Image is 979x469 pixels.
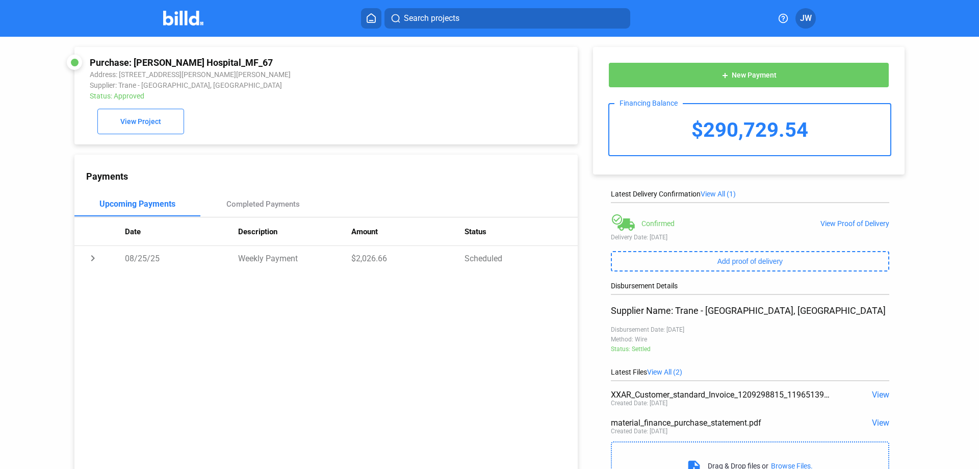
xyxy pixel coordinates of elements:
[90,57,468,68] div: Purchase: [PERSON_NAME] Hospital_MF_67
[820,219,889,228] div: View Proof of Delivery
[717,257,783,265] span: Add proof of delivery
[611,190,889,198] div: Latest Delivery Confirmation
[611,305,889,316] div: Supplier Name: Trane - [GEOGRAPHIC_DATA], [GEOGRAPHIC_DATA]
[90,92,468,100] div: Status: Approved
[721,71,729,80] mat-icon: add
[125,217,238,246] th: Date
[611,428,667,435] div: Created Date: [DATE]
[90,70,468,79] div: Address: [STREET_ADDRESS][PERSON_NAME][PERSON_NAME]
[611,326,889,333] div: Disbursement Date: [DATE]
[611,282,889,290] div: Disbursement Details
[641,219,675,228] div: Confirmed
[609,104,890,155] div: $290,729.54
[238,246,351,270] td: Weekly Payment
[238,217,351,246] th: Description
[795,8,816,29] button: JW
[611,234,889,241] div: Delivery Date: [DATE]
[120,118,161,126] span: View Project
[701,190,736,198] span: View All (1)
[647,368,682,376] span: View All (2)
[800,12,812,24] span: JW
[611,390,834,400] div: XXAR_Customer_standard_Invoice_1209298815_119651398.pdf
[611,368,889,376] div: Latest Files
[90,81,468,89] div: Supplier: Trane - [GEOGRAPHIC_DATA], [GEOGRAPHIC_DATA]
[611,251,889,271] button: Add proof of delivery
[86,171,578,182] div: Payments
[611,336,889,343] div: Method: Wire
[97,109,184,134] button: View Project
[99,199,175,209] div: Upcoming Payments
[125,246,238,270] td: 08/25/25
[872,418,889,428] span: View
[404,12,459,24] span: Search projects
[732,71,777,80] span: New Payment
[351,217,465,246] th: Amount
[608,62,889,88] button: New Payment
[611,345,889,353] div: Status: Settled
[465,246,578,270] td: Scheduled
[611,400,667,407] div: Created Date: [DATE]
[465,217,578,246] th: Status
[614,99,683,107] div: Financing Balance
[872,390,889,400] span: View
[163,11,203,26] img: Billd Company Logo
[384,8,630,29] button: Search projects
[351,246,465,270] td: $2,026.66
[611,418,834,428] div: material_finance_purchase_statement.pdf
[226,200,300,209] div: Completed Payments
